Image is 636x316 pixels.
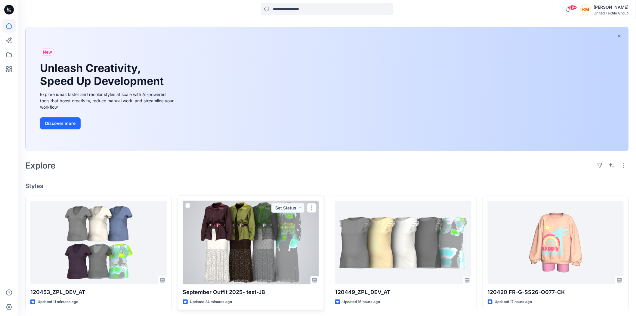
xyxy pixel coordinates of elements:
p: Updated 11 minutes ago [38,299,78,305]
span: 99+ [568,5,577,10]
div: United Textile Group [594,11,628,15]
h4: Styles [25,182,629,190]
div: KM [580,4,591,15]
p: Updated 17 hours ago [495,299,532,305]
p: 120453_ZPL_DEV_AT [30,288,167,296]
p: 120449_ZPL_DEV_AT [335,288,471,296]
p: 120420 FR-G-SS26-O077-CK [488,288,624,296]
p: September Outfit 2025- test-JB [183,288,319,296]
p: Updated 16 hours ago [342,299,380,305]
span: New [43,48,52,56]
h1: Unleash Creativity, Speed Up Development [40,62,166,88]
div: Explore ideas faster and recolor styles at scale with AI-powered tools that boost creativity, red... [40,91,175,110]
a: 120449_ZPL_DEV_AT [335,201,471,284]
a: 120420 FR-G-SS26-O077-CK [488,201,624,284]
a: September Outfit 2025- test-JB [183,201,319,284]
button: Discover more [40,117,81,129]
div: [PERSON_NAME] [594,4,628,11]
a: 120453_ZPL_DEV_AT [30,201,167,284]
h2: Explore [25,161,56,170]
p: Updated 24 minutes ago [190,299,232,305]
a: Discover more [40,117,175,129]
